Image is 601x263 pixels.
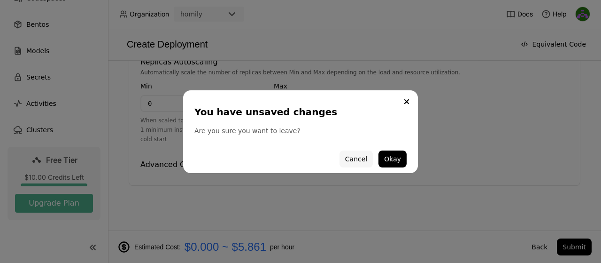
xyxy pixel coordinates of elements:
[378,151,407,167] button: Okay
[339,151,373,167] button: Cancel
[194,126,407,135] div: Are you sure you want to leave?
[194,105,403,119] div: You have unsaved changes
[183,90,418,173] div: dialog
[401,96,412,107] button: Close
